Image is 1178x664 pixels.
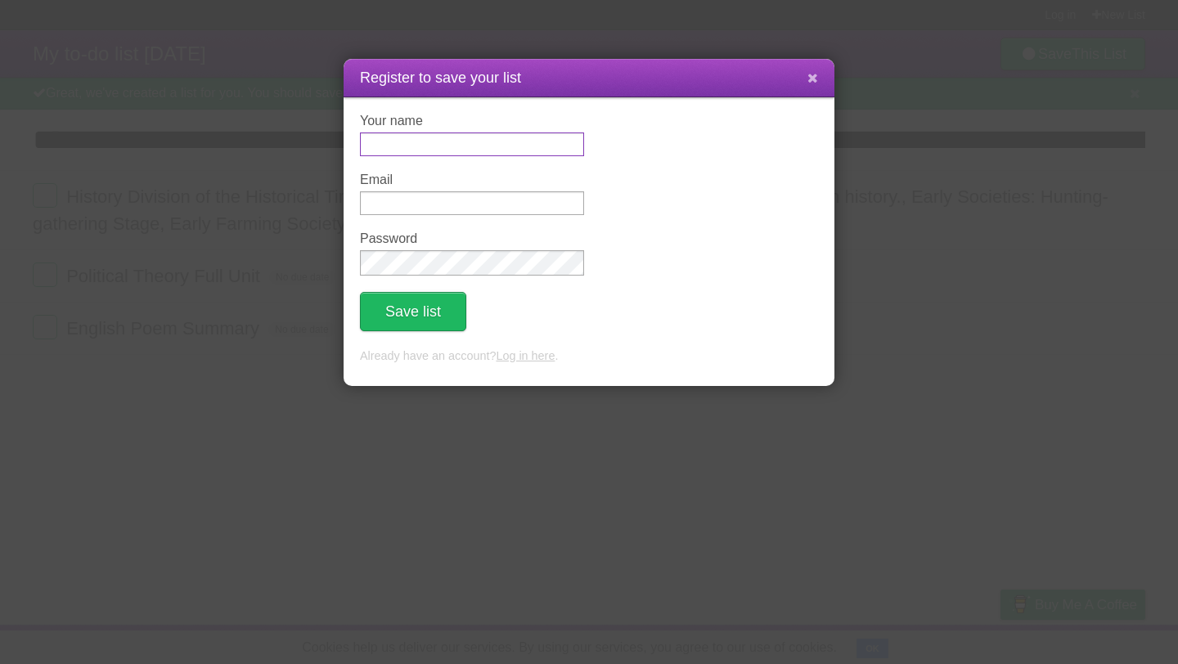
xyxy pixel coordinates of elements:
[360,173,584,187] label: Email
[360,231,584,246] label: Password
[496,349,555,362] a: Log in here
[360,348,818,366] p: Already have an account? .
[360,67,818,89] h1: Register to save your list
[360,114,584,128] label: Your name
[360,292,466,331] button: Save list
